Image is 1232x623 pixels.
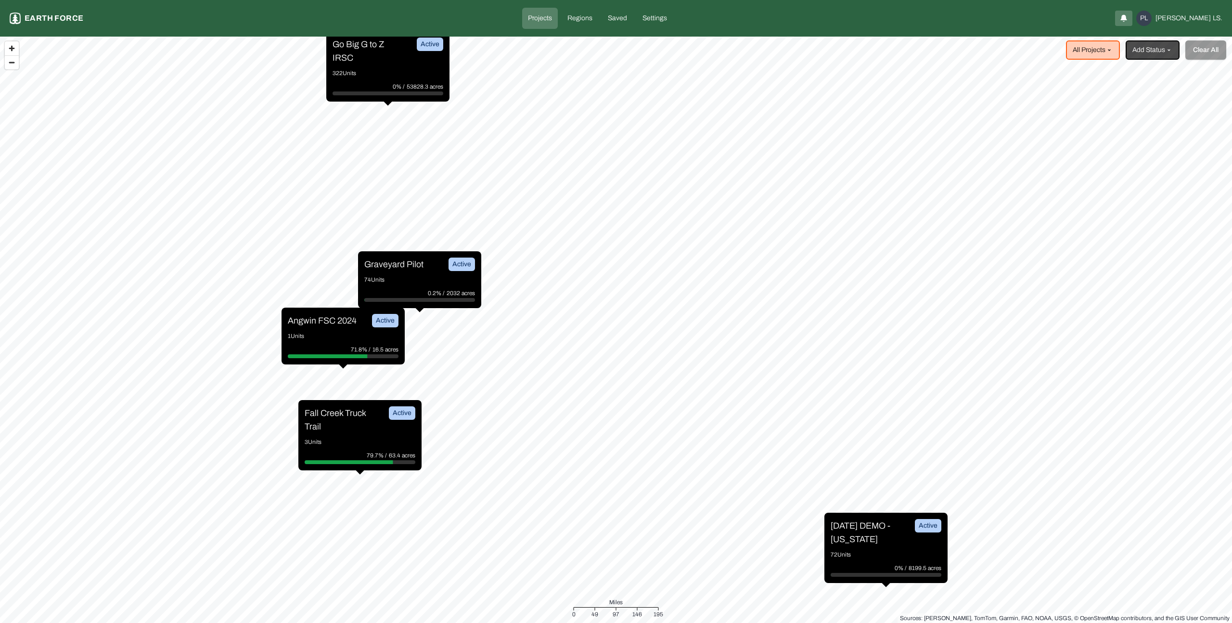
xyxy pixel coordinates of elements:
div: 0 [572,610,576,619]
p: 3 Units [305,437,415,447]
p: Angwin FSC 2024 [288,314,357,327]
button: Zoom out [5,55,19,69]
p: 71.8% / [351,345,372,354]
p: 63.4 acres [389,451,415,460]
span: Miles [609,597,623,607]
img: earthforce-logo-white-uG4MPadI.svg [10,13,21,24]
a: Settings [637,8,673,29]
button: All Projects [1066,40,1120,60]
div: Active [372,314,398,327]
p: Fall Creek Truck Trail [305,406,377,433]
p: 53828.3 acres [407,82,443,91]
p: 0.2% / [428,288,447,298]
p: Graveyard Pilot [364,258,423,271]
p: Saved [608,13,627,23]
p: 8199.5 acres [909,563,941,573]
p: 0% / [895,563,909,573]
button: Clear All [1185,40,1226,60]
div: Active [417,38,443,51]
a: Saved [602,8,633,29]
button: Zoom in [5,41,19,55]
div: 49 [591,610,598,619]
p: Go Big G to Z IRSC [333,38,405,65]
p: 1 Units [288,331,398,341]
a: Projects [522,8,558,29]
div: 195 [654,610,663,619]
p: Earth force [25,13,83,24]
button: PL[PERSON_NAME]LS. [1136,11,1222,26]
div: PL [1136,11,1152,26]
div: 97 [613,610,619,619]
div: 146 [632,610,642,619]
p: 2032 acres [447,288,475,298]
a: Regions [562,8,598,29]
p: 322 Units [333,68,443,78]
div: Active [449,258,475,271]
p: Regions [567,13,592,23]
span: [PERSON_NAME] [1155,13,1211,23]
div: Sources: [PERSON_NAME], TomTom, Garmin, FAO, NOAA, USGS, © OpenStreetMap contributors, and the GI... [900,613,1230,623]
p: 72 Units [831,550,941,559]
div: Active [915,519,941,532]
p: 0% / [393,82,407,91]
p: 16.5 acres [372,345,398,354]
p: [DATE] DEMO - [US_STATE] [831,519,903,546]
div: Active [389,406,415,420]
p: Projects [528,13,552,23]
p: Settings [642,13,667,23]
span: LS. [1213,13,1222,23]
p: 74 Units [364,275,475,285]
p: 79.7% / [367,451,389,460]
button: Add Status [1126,40,1180,60]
